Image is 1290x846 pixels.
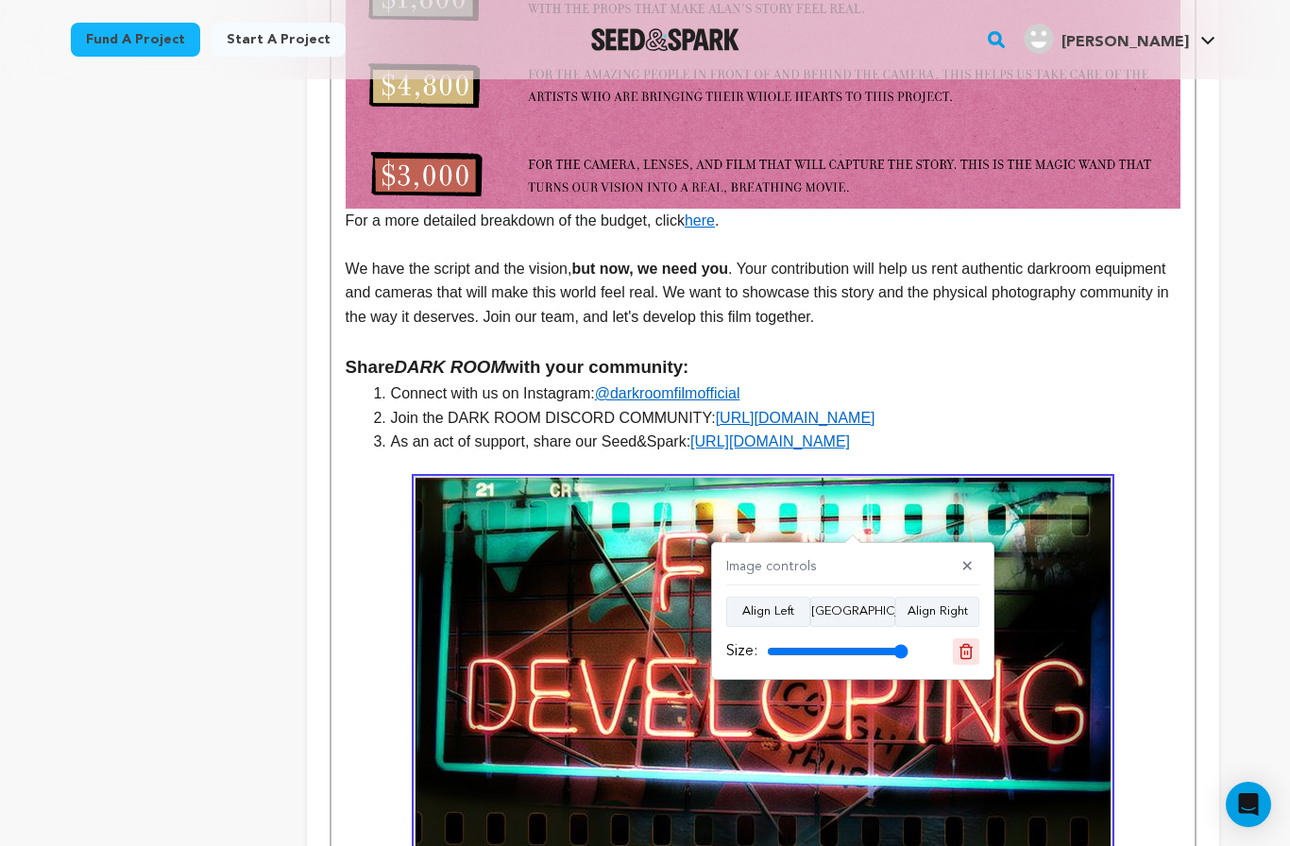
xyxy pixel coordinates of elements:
p: We have the script and the vision, . Your contribution will help us rent authentic darkroom equip... [346,257,1180,330]
div: Joshua T.'s Profile [1024,24,1189,54]
a: Seed&Spark Homepage [591,28,739,51]
h4: Image controls [726,557,817,577]
a: [URL][DOMAIN_NAME] [716,410,875,426]
em: DARK ROOM [395,357,505,377]
img: Seed&Spark Logo Dark Mode [591,28,739,51]
li: Join the DARK ROOM DISCORD COMMUNITY: [368,406,1180,431]
li: Connect with us on Instagram: [368,381,1180,406]
button: Align Right [895,597,979,627]
a: @darkroomfilmofficial [595,385,740,401]
a: Start a project [212,23,346,57]
button: ✕ [956,558,979,577]
span: Joshua T.'s Profile [1020,20,1219,59]
h3: Share with your community: [346,353,1180,381]
img: user.png [1024,24,1054,54]
a: [URL][DOMAIN_NAME] [690,433,850,449]
div: Open Intercom Messenger [1226,782,1271,827]
label: Size: [726,640,757,663]
strong: but now, we need you [571,261,728,277]
button: [GEOGRAPHIC_DATA] [810,597,895,627]
a: here [685,212,715,228]
span: [PERSON_NAME] [1061,35,1189,50]
a: Joshua T.'s Profile [1020,20,1219,54]
button: Align Left [726,597,810,627]
a: Fund a project [71,23,200,57]
li: As an act of support, share our Seed&Spark: [368,430,1180,454]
